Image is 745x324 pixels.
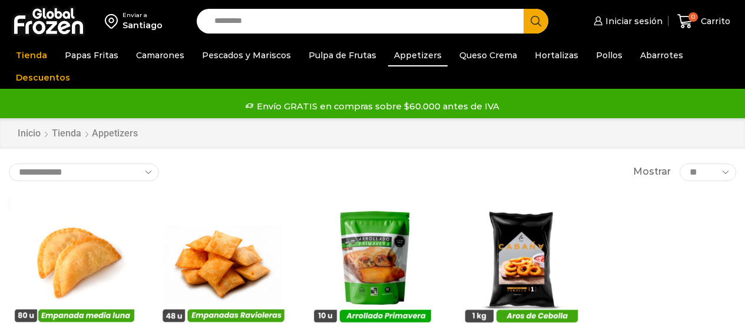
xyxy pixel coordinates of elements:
a: Inicio [17,127,41,141]
a: Hortalizas [529,44,584,66]
a: Descuentos [10,66,76,89]
a: Pulpa de Frutas [303,44,382,66]
a: Abarrotes [634,44,689,66]
span: Mostrar [633,165,671,179]
a: 0 Carrito [674,8,733,35]
a: Tienda [10,44,53,66]
h1: Appetizers [92,128,138,139]
div: Enviar a [122,11,163,19]
div: Santiago [122,19,163,31]
select: Pedido de la tienda [9,163,159,181]
img: address-field-icon.svg [105,11,122,31]
span: Carrito [698,15,730,27]
a: Appetizers [388,44,448,66]
a: Queso Crema [453,44,523,66]
a: Pescados y Mariscos [196,44,297,66]
a: Tienda [51,127,82,141]
nav: Breadcrumb [17,127,138,141]
a: Papas Fritas [59,44,124,66]
span: 0 [688,12,698,22]
a: Camarones [130,44,190,66]
a: Iniciar sesión [591,9,663,33]
span: Iniciar sesión [602,15,663,27]
button: Search button [524,9,548,34]
a: Pollos [590,44,628,66]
